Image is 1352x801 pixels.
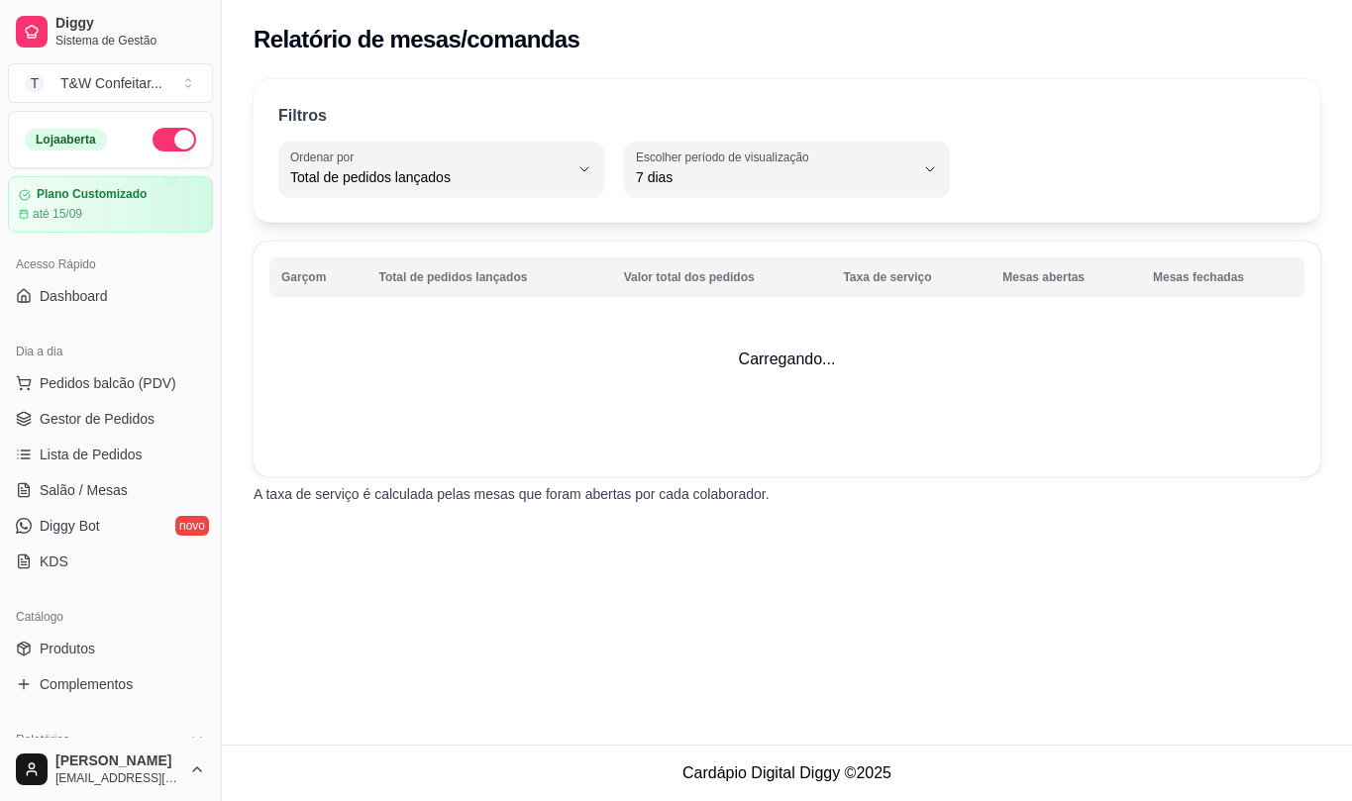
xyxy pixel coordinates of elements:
a: Lista de Pedidos [8,439,213,470]
a: Plano Customizadoaté 15/09 [8,176,213,233]
button: Select a team [8,63,213,103]
div: Loja aberta [25,129,107,150]
span: Relatórios [16,732,69,748]
a: Complementos [8,668,213,700]
a: Salão / Mesas [8,474,213,506]
span: Produtos [40,639,95,658]
div: Catálogo [8,601,213,633]
a: Gestor de Pedidos [8,403,213,435]
span: Total de pedidos lançados [290,167,569,187]
button: Escolher período de visualização7 dias [624,142,950,197]
button: Pedidos balcão (PDV) [8,367,213,399]
article: Plano Customizado [37,187,147,202]
article: até 15/09 [33,206,82,222]
span: Diggy Bot [40,516,100,536]
td: Carregando... [254,242,1320,476]
footer: Cardápio Digital Diggy © 2025 [222,745,1352,801]
span: Dashboard [40,286,108,306]
a: DiggySistema de Gestão [8,8,213,55]
a: Dashboard [8,280,213,312]
button: [PERSON_NAME][EMAIL_ADDRESS][DOMAIN_NAME] [8,746,213,793]
label: Ordenar por [290,149,361,165]
span: [EMAIL_ADDRESS][DOMAIN_NAME] [55,770,181,786]
span: Salão / Mesas [40,480,128,500]
span: Complementos [40,674,133,694]
button: Ordenar porTotal de pedidos lançados [278,142,604,197]
span: Diggy [55,15,205,33]
div: T&W Confeitar ... [60,73,162,93]
a: KDS [8,546,213,577]
h2: Relatório de mesas/comandas [254,24,579,55]
label: Escolher período de visualização [636,149,815,165]
p: A taxa de serviço é calculada pelas mesas que foram abertas por cada colaborador. [254,484,1320,504]
p: Filtros [278,104,327,128]
div: Acesso Rápido [8,249,213,280]
span: Pedidos balcão (PDV) [40,373,176,393]
span: Lista de Pedidos [40,445,143,464]
a: Produtos [8,633,213,664]
div: Dia a dia [8,336,213,367]
a: Diggy Botnovo [8,510,213,542]
button: Alterar Status [153,128,196,151]
span: 7 dias [636,167,914,187]
span: T [25,73,45,93]
span: KDS [40,551,68,571]
span: Sistema de Gestão [55,33,205,49]
span: [PERSON_NAME] [55,752,181,770]
span: Gestor de Pedidos [40,409,155,429]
